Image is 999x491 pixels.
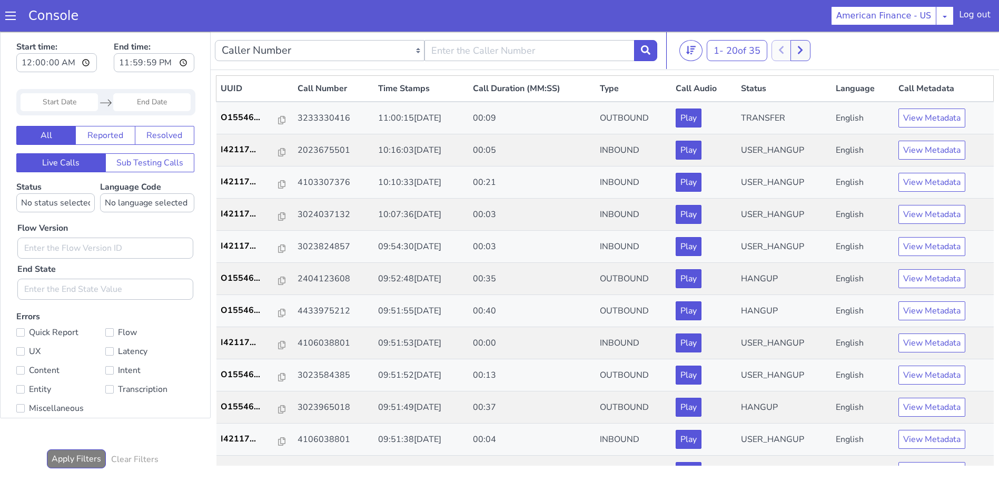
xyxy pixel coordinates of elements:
[832,360,894,392] td: English
[469,328,595,360] td: 00:13
[105,312,194,327] label: Latency
[469,296,595,328] td: 00:00
[832,167,894,199] td: English
[898,205,965,224] button: View Metadata
[676,77,701,96] button: Play
[596,231,671,263] td: OUTBOUND
[424,8,634,30] input: Enter the Caller Number
[17,206,193,227] input: Enter the Flow Version ID
[898,109,965,128] button: View Metadata
[726,13,760,25] span: 20 of 35
[469,135,595,167] td: 00:21
[293,135,374,167] td: 4103307376
[898,270,965,289] button: View Metadata
[596,199,671,231] td: INBOUND
[221,272,279,285] p: O15546...
[737,424,832,456] td: USER_HANGUP
[16,350,105,365] label: Entity
[469,199,595,231] td: 00:03
[469,424,595,456] td: 00:07
[596,392,671,424] td: INBOUND
[832,263,894,296] td: English
[21,62,98,80] input: Start Date
[832,103,894,135] td: English
[676,173,701,192] button: Play
[221,208,279,221] p: I42117...
[221,433,279,446] p: I42117...
[737,231,832,263] td: HANGUP
[47,418,106,437] button: Apply Filters
[832,199,894,231] td: English
[832,135,894,167] td: English
[737,392,832,424] td: USER_HANGUP
[676,302,701,321] button: Play
[707,8,767,30] button: 1- 20of 35
[114,6,194,44] label: End time:
[469,392,595,424] td: 00:04
[16,8,91,23] a: Console
[832,44,894,71] th: Language
[832,424,894,456] td: English
[737,135,832,167] td: USER_HANGUP
[105,122,195,141] button: Sub Testing Calls
[676,334,701,353] button: Play
[293,231,374,263] td: 2404123608
[596,103,671,135] td: INBOUND
[114,22,194,41] input: End time:
[737,199,832,231] td: USER_HANGUP
[221,337,290,349] a: O15546...
[221,272,290,285] a: O15546...
[737,103,832,135] td: USER_HANGUP
[832,296,894,328] td: English
[596,44,671,71] th: Type
[221,401,290,414] a: I42117...
[221,80,279,92] p: O15546...
[221,80,290,92] a: O15546...
[737,44,832,71] th: Status
[16,369,105,384] label: Miscellaneous
[16,162,95,181] select: Status
[374,424,469,456] td: 09:51:28[DATE]
[221,240,279,253] p: O15546...
[374,296,469,328] td: 09:51:53[DATE]
[737,167,832,199] td: USER_HANGUP
[105,293,194,308] label: Flow
[221,305,290,317] a: I42117...
[676,141,701,160] button: Play
[221,144,279,156] p: I42117...
[293,296,374,328] td: 4106038801
[737,70,832,103] td: TRANSFER
[221,369,290,381] a: O15546...
[898,366,965,385] button: View Metadata
[832,70,894,103] td: English
[135,94,194,113] button: Resolved
[221,305,279,317] p: I42117...
[16,6,97,44] label: Start time:
[221,112,290,124] a: I42117...
[898,141,965,160] button: View Metadata
[111,423,159,433] h6: Clear Filters
[832,328,894,360] td: English
[16,22,97,41] input: Start time:
[16,150,95,181] label: Status
[469,70,595,103] td: 00:09
[374,70,469,103] td: 11:00:15[DATE]
[221,337,279,349] p: O15546...
[676,238,701,257] button: Play
[16,94,76,113] button: All
[221,112,279,124] p: I42117...
[374,103,469,135] td: 10:16:03[DATE]
[469,167,595,199] td: 00:03
[293,103,374,135] td: 2023675501
[832,231,894,263] td: English
[216,44,294,71] th: UUID
[596,296,671,328] td: INBOUND
[676,366,701,385] button: Play
[293,44,374,71] th: Call Number
[374,44,469,71] th: Time Stamps
[469,44,595,71] th: Call Duration (MM:SS)
[221,176,279,189] p: I42117...
[596,135,671,167] td: INBOUND
[374,263,469,296] td: 09:51:55[DATE]
[221,144,290,156] a: I42117...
